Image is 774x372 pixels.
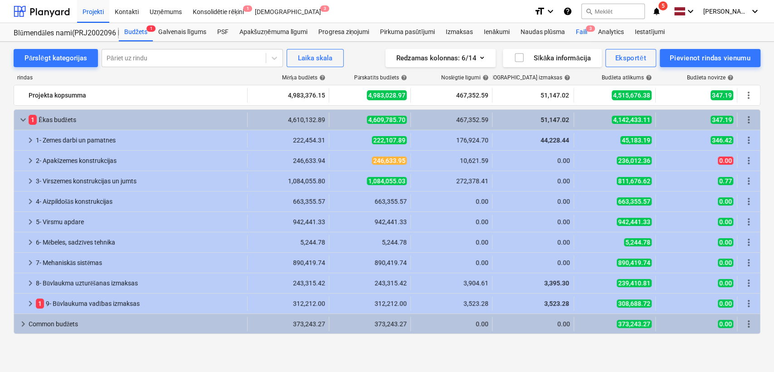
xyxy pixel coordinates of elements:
span: 346.42 [711,136,733,144]
div: 9- Būvlaukuma vadības izmaksas [36,296,243,311]
i: format_size [534,6,545,17]
span: 3,395.30 [543,279,570,287]
div: Pārslēgt kategorijas [24,52,87,64]
div: Pārskatīts budžets [354,74,407,81]
span: help [399,74,407,81]
div: 890,419.74 [333,259,407,266]
div: 4,610,132.89 [251,116,325,123]
div: 0.00 [414,198,488,205]
span: keyboard_arrow_right [25,176,36,186]
a: Pirkuma pasūtījumi [375,23,440,41]
span: Vairāk darbību [743,155,754,166]
span: 663,355.57 [617,197,652,206]
button: Redzamas kolonnas:6/14 [385,49,496,67]
span: Vairāk darbību [743,216,754,227]
span: Vairāk darbību [743,196,754,207]
div: PSF [212,23,234,41]
span: 308,688.72 [617,299,652,308]
button: Pievienot rindas vienumu [660,49,760,67]
div: Ēkas budžets [29,113,243,127]
div: Iestatījumi [629,23,670,41]
span: 236,012.36 [617,157,652,165]
span: 1 [36,299,44,308]
div: Naudas plūsma [515,23,570,41]
a: Budžets1 [119,23,153,41]
span: keyboard_arrow_right [25,278,36,289]
span: Vairāk darbību [743,176,754,186]
div: 0.00 [496,198,570,205]
a: Analytics [592,23,629,41]
div: 373,243.27 [333,320,407,328]
div: 8- Būvlaukma uzturēšanas izmaksas [36,276,243,290]
div: 5,244.78 [251,239,325,246]
span: 1 [29,115,37,125]
span: help [562,74,570,81]
button: Laika skala [287,49,344,67]
span: keyboard_arrow_right [25,257,36,268]
span: keyboard_arrow_right [25,298,36,309]
div: 3,523.28 [414,300,488,307]
span: 4,515,676.38 [612,90,652,100]
div: 272,378.41 [414,177,488,185]
span: help [481,74,489,81]
div: [DEMOGRAPHIC_DATA] izmaksas [481,74,570,81]
i: notifications [652,6,661,17]
span: 0.00 [718,157,733,165]
span: help [725,74,734,81]
div: 5- Virsmu apdare [36,215,243,229]
span: 3 [586,25,595,32]
span: 0.00 [718,218,733,226]
span: keyboard_arrow_right [25,135,36,146]
span: search [585,8,593,15]
div: 373,243.27 [251,320,325,328]
div: 222,454.31 [251,137,325,144]
span: 0.00 [718,299,733,308]
button: Meklēt [581,4,645,19]
div: Budžeta novirze [687,74,734,81]
div: Redzamas kolonnas : 6/14 [396,52,485,64]
div: 2- Apakšzemes konstrukcijas [36,153,243,168]
div: Ienākumi [478,23,515,41]
a: Galvenais līgums [153,23,212,41]
div: Blūmendāles nami(PRJ2002096 Prūšu 3 kārta) - 2601984 [14,29,108,38]
button: Eksportēt [605,49,656,67]
span: 0.00 [718,259,733,267]
i: keyboard_arrow_down [750,6,760,17]
div: 7- Mehaniskās sistēmas [36,255,243,270]
div: 176,924.70 [414,137,488,144]
div: Noslēgtie līgumi [441,74,489,81]
div: 0.00 [496,239,570,246]
span: 0.00 [718,320,733,328]
div: 312,212.00 [251,300,325,307]
span: 51,147.02 [540,116,570,123]
div: 4- Aizpildošās konstrukcijas [36,194,243,209]
div: Laika skala [298,52,332,64]
div: 0.00 [414,259,488,266]
div: Common budžets [29,317,243,331]
div: Apakšuzņēmuma līgumi [234,23,313,41]
div: Izmaksas [440,23,478,41]
a: Faili3 [570,23,592,41]
div: 890,419.74 [251,259,325,266]
span: Vairāk darbību [743,90,754,101]
span: 5,244.78 [624,238,652,246]
span: 942,441.33 [617,218,652,226]
div: 0.00 [414,320,488,328]
i: keyboard_arrow_down [545,6,556,17]
span: 4,609,785.70 [367,116,407,124]
div: 243,315.42 [333,279,407,287]
span: Vairāk darbību [743,318,754,329]
span: Vairāk darbību [743,298,754,309]
span: keyboard_arrow_right [25,196,36,207]
div: 0.00 [496,259,570,266]
div: Sīkāka informācija [514,52,591,64]
span: 890,419.74 [617,259,652,267]
span: keyboard_arrow_right [18,318,29,329]
span: Vairāk darbību [743,237,754,248]
span: keyboard_arrow_right [25,155,36,166]
div: Projekta kopsumma [29,88,243,103]
div: 942,441.33 [333,218,407,225]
